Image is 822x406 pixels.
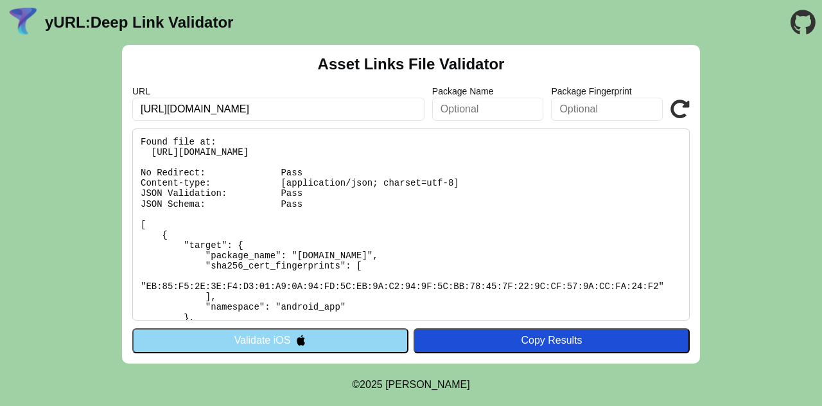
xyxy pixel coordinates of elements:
[132,128,690,321] pre: Found file at: [URL][DOMAIN_NAME] No Redirect: Pass Content-type: [application/json; charset=utf-...
[132,328,408,353] button: Validate iOS
[432,98,544,121] input: Optional
[420,335,683,346] div: Copy Results
[45,13,233,31] a: yURL:Deep Link Validator
[551,98,663,121] input: Optional
[414,328,690,353] button: Copy Results
[352,364,469,406] footer: ©
[295,335,306,346] img: appleIcon.svg
[318,55,505,73] h2: Asset Links File Validator
[551,86,663,96] label: Package Fingerprint
[360,379,383,390] span: 2025
[6,6,40,39] img: yURL Logo
[385,379,470,390] a: Michael Ibragimchayev's Personal Site
[132,98,424,121] input: Required
[432,86,544,96] label: Package Name
[132,86,424,96] label: URL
